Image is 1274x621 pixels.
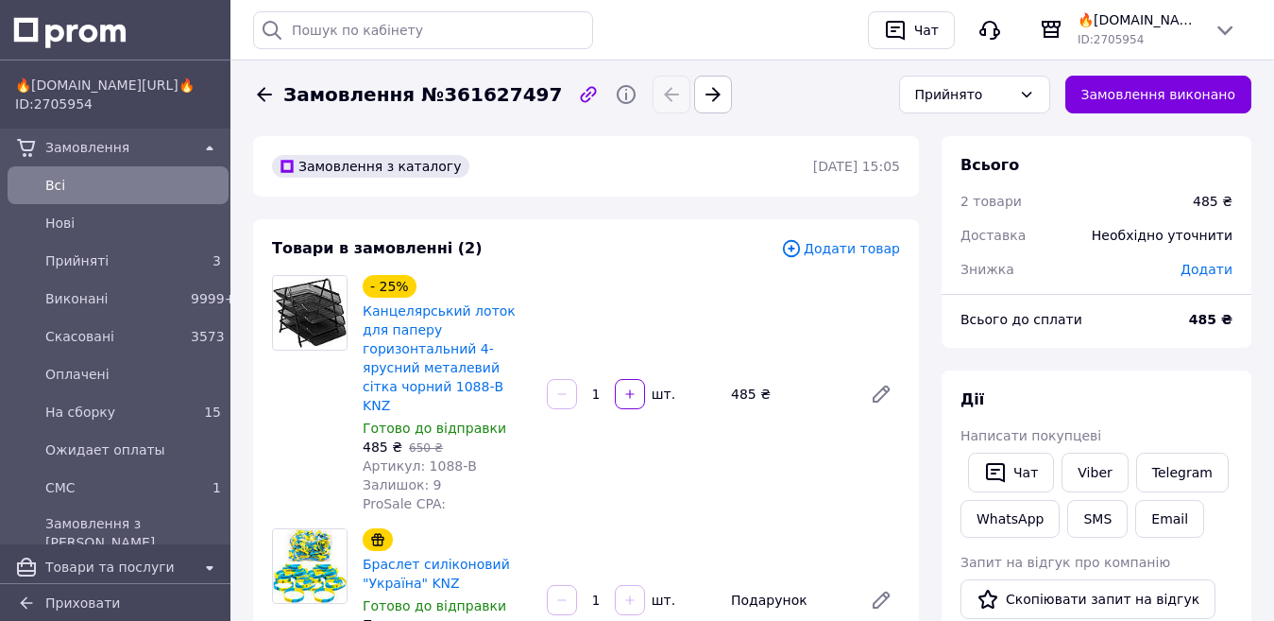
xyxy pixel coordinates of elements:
[363,458,477,474] span: Артикул: 1088-B
[272,239,483,257] span: Товари в замовленні (2)
[960,312,1082,327] span: Всього до сплати
[45,327,183,346] span: Скасовані
[1136,453,1229,492] a: Telegram
[960,390,984,408] span: Дії
[1135,500,1204,538] button: Email
[273,529,347,603] img: Браслет силіконовий "Україна" KNZ
[15,96,93,112] span: ID: 2705954
[960,228,1026,243] span: Доставка
[363,477,442,492] span: Залишок: 9
[273,276,347,350] img: Канцелярський лоток для паперу горизонтальний 4-ярусний металевий сітка чорний 1088-B KNZ
[45,514,221,552] span: Замовлення з [PERSON_NAME]
[1080,215,1244,256] div: Необхідно уточнити
[363,598,506,613] span: Готово до відправки
[647,385,677,404] div: шт.
[45,478,183,497] span: СМС
[910,16,943,44] div: Чат
[1062,453,1128,492] a: Viber
[363,421,506,436] span: Готово до відправки
[212,480,221,495] span: 1
[15,76,221,95] span: 🔥[DOMAIN_NAME][URL]🔥
[960,194,1022,209] span: 2 товари
[960,156,1019,174] span: Всього
[253,11,593,49] input: Пошук по кабінету
[1065,76,1252,113] button: Замовлення виконано
[960,500,1060,538] a: WhatsApp
[1078,33,1144,46] span: ID: 2705954
[813,159,900,174] time: [DATE] 15:05
[283,81,562,109] span: Замовлення №361627497
[204,405,221,420] span: 15
[45,440,221,459] span: Ожидает оплаты
[868,11,955,49] button: Чат
[1193,192,1232,211] div: 485 ₴
[781,238,900,259] span: Додати товар
[960,428,1101,443] span: Написати покупцеві
[968,453,1054,492] button: Чат
[45,251,183,270] span: Прийняті
[45,214,221,233] span: Нові
[409,441,443,455] span: 650 ₴
[363,275,416,298] div: - 25%
[191,291,235,306] span: 9999+
[723,587,855,613] div: Подарунок
[212,253,221,268] span: 3
[1181,262,1232,277] span: Додати
[1078,10,1198,29] span: 🔥[DOMAIN_NAME][URL]🔥
[723,381,855,407] div: 485 ₴
[45,365,221,384] span: Оплачені
[960,579,1215,619] button: Скопіювати запит на відгук
[1067,500,1128,538] button: SMS
[915,84,1011,105] div: Прийнято
[960,555,1170,570] span: Запит на відгук про компанію
[45,289,183,308] span: Виконані
[363,303,516,413] a: Канцелярський лоток для паперу горизонтальний 4-ярусний металевий сітка чорний 1088-B KNZ
[272,155,469,178] div: Замовлення з каталогу
[647,591,677,610] div: шт.
[363,496,446,511] span: ProSale CPA:
[45,176,221,195] span: Всi
[191,329,225,344] span: 3573
[363,557,510,591] a: Браслет силіконовий "Україна" KNZ
[45,403,183,422] span: На сборку
[45,138,191,157] span: Замовлення
[862,375,900,413] a: Редагувати
[45,558,191,577] span: Товари та послуги
[1189,312,1232,327] b: 485 ₴
[363,440,402,455] span: 485 ₴
[45,595,120,611] span: Приховати
[960,262,1014,277] span: Знижка
[862,581,900,619] a: Редагувати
